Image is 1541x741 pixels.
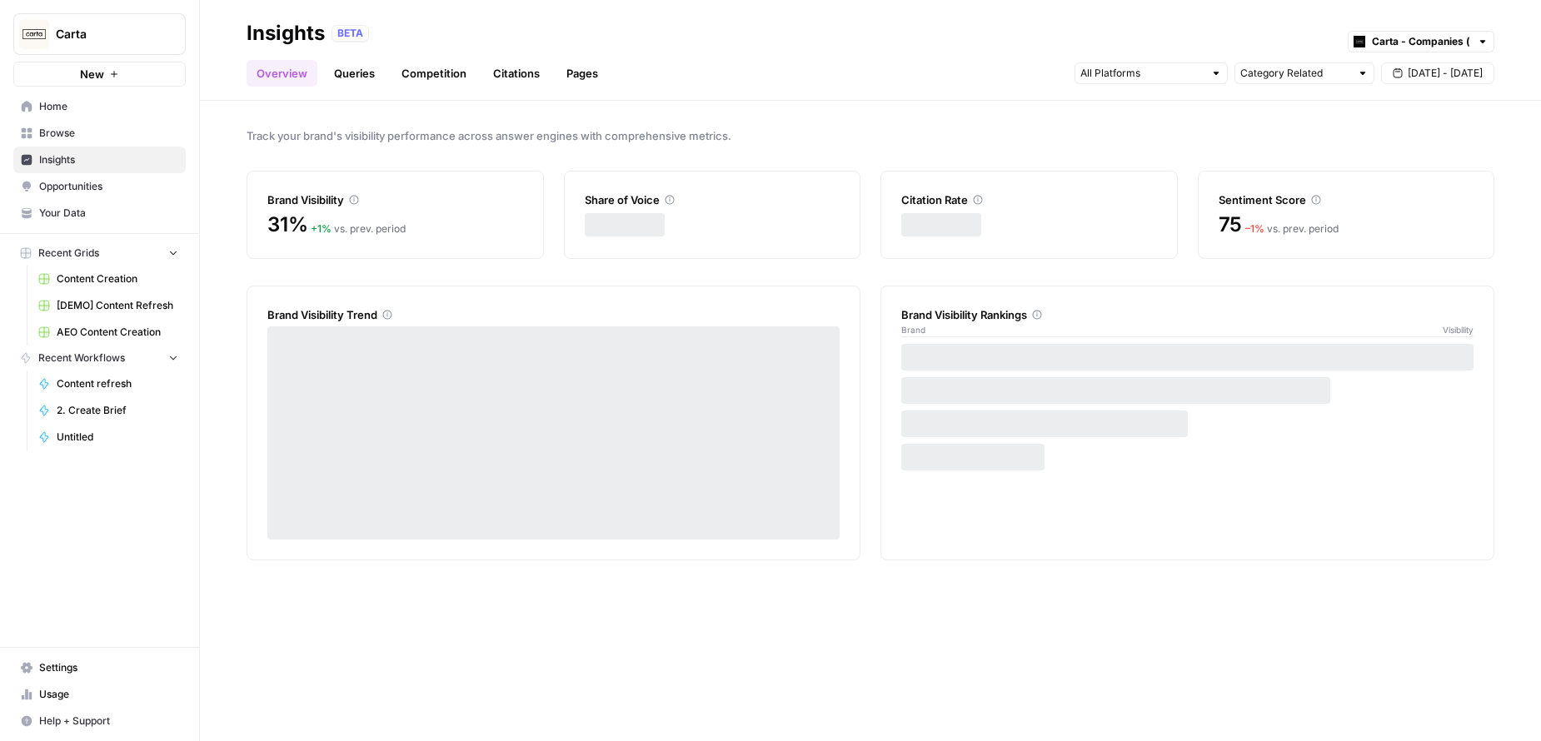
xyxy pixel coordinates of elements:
span: Brand [901,323,925,336]
span: Usage [39,687,178,702]
a: Pages [556,60,608,87]
div: BETA [332,25,369,42]
a: Opportunities [13,173,186,200]
a: Usage [13,681,186,708]
a: Content refresh [31,370,186,397]
div: Citation Rate [901,191,1157,208]
span: Content Creation [57,271,178,286]
span: Carta [56,26,157,42]
span: Track your brand's visibility performance across answer engines with comprehensive metrics. [247,127,1494,144]
div: Sentiment Score [1219,191,1474,208]
a: Browse [13,120,186,147]
span: [DATE] - [DATE] [1408,66,1483,81]
span: + 1 % [311,222,332,235]
span: Recent Workflows [38,351,125,366]
span: New [80,66,104,82]
a: Untitled [31,424,186,450]
div: Brand Visibility Rankings [901,306,1474,323]
span: Content refresh [57,376,178,391]
div: Brand Visibility [267,191,523,208]
button: Help + Support [13,708,186,734]
span: Help + Support [39,714,178,729]
span: Settings [39,660,178,675]
a: Overview [247,60,317,87]
input: All Platforms [1080,65,1204,82]
input: Carta - Companies (cap table) [1372,33,1470,50]
span: – 1 % [1245,222,1264,235]
a: Content Creation [31,266,186,292]
a: Settings [13,654,186,681]
span: Home [39,99,178,114]
span: Visibility [1443,323,1474,336]
button: Workspace: Carta [13,13,186,55]
div: Insights [247,20,325,47]
span: 31% [267,211,307,238]
a: Your Data [13,200,186,226]
span: Insights [39,152,178,167]
a: 2. Create Brief [31,397,186,424]
a: Competition [391,60,476,87]
span: Your Data [39,206,178,221]
a: AEO Content Creation [31,319,186,346]
span: Opportunities [39,179,178,194]
div: Share of Voice [585,191,840,208]
span: [DEMO] Content Refresh [57,298,178,313]
input: Category Related [1240,65,1350,82]
a: Home [13,93,186,120]
a: Queries [324,60,385,87]
span: Browse [39,126,178,141]
button: Recent Workflows [13,346,186,370]
a: [DEMO] Content Refresh [31,292,186,319]
button: Recent Grids [13,241,186,266]
a: Citations [483,60,550,87]
span: 2. Create Brief [57,403,178,418]
span: 75 [1219,211,1243,238]
span: Untitled [57,430,178,445]
div: vs. prev. period [311,221,406,236]
span: Recent Grids [38,246,99,261]
button: [DATE] - [DATE] [1381,62,1494,84]
button: New [13,62,186,87]
img: Carta Logo [19,19,49,49]
div: vs. prev. period [1245,221,1339,236]
a: Insights [13,147,186,173]
span: AEO Content Creation [57,325,178,340]
div: Brand Visibility Trend [267,306,840,323]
